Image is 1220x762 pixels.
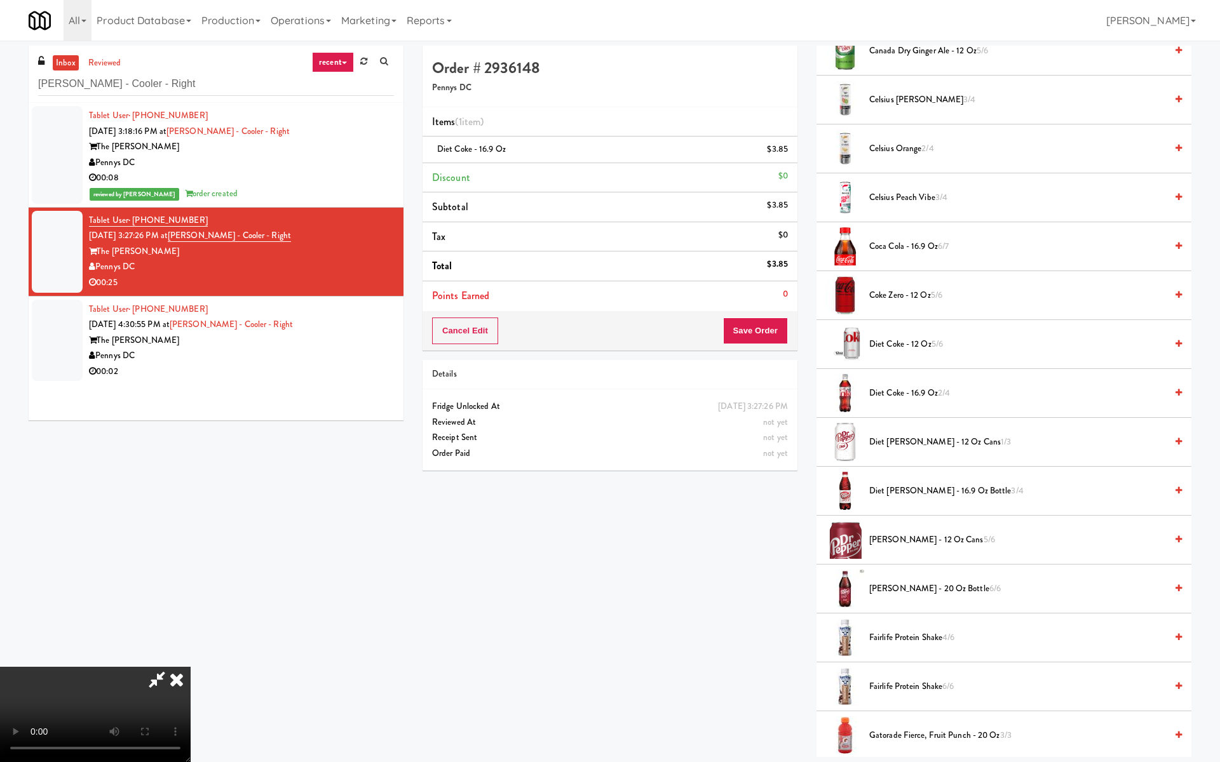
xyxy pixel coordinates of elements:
div: Diet Coke - 12 oz5/6 [864,337,1182,352]
span: Diet Coke - 12 oz [869,337,1166,352]
span: Fairlife Protein Shake [869,679,1166,695]
div: Reviewed At [432,415,788,431]
a: Tablet User· [PHONE_NUMBER] [89,214,208,227]
div: Receipt Sent [432,430,788,446]
span: 4/6 [942,631,954,643]
div: Celsius Orange2/4 [864,141,1182,157]
span: Points Earned [432,288,489,303]
div: [DATE] 3:27:26 PM [718,399,788,415]
span: [PERSON_NAME] - 20 oz Bottle [869,581,1166,597]
span: 5/6 [932,338,943,350]
a: recent [312,52,354,72]
div: Fairlife Protein Shake4/6 [864,630,1182,646]
div: The [PERSON_NAME] [89,139,394,155]
span: Coca Cola - 16.9 oz [869,239,1166,255]
span: Discount [432,170,470,185]
div: Fairlife Protein Shake6/6 [864,679,1182,695]
div: Canada Dry Ginger Ale - 12 oz5/6 [864,43,1182,59]
span: Diet [PERSON_NAME] - 16.9 oz Bottle [869,483,1166,499]
div: Celsius [PERSON_NAME]3/4 [864,92,1182,108]
span: Items [432,114,484,129]
a: Tablet User· [PHONE_NUMBER] [89,109,208,121]
button: Save Order [723,317,788,344]
a: reviewed [85,55,125,71]
div: Pennys DC [89,155,394,171]
span: 6/6 [989,582,1001,594]
li: Tablet User· [PHONE_NUMBER][DATE] 3:27:26 PM at[PERSON_NAME] - Cooler - RightThe [PERSON_NAME]Pen... [29,208,403,297]
span: Subtotal [432,199,468,214]
span: Celsius Peach Vibe [869,190,1166,206]
span: not yet [763,431,788,443]
span: · [PHONE_NUMBER] [128,303,208,315]
ng-pluralize: item [462,114,480,129]
div: $3.85 [767,257,788,272]
span: Canada Dry Ginger Ale - 12 oz [869,43,1166,59]
span: Celsius [PERSON_NAME] [869,92,1166,108]
span: Diet [PERSON_NAME] - 12 oz Cans [869,434,1166,450]
span: [DATE] 3:27:26 PM at [89,229,168,241]
span: 6/7 [938,240,949,252]
span: Celsius Orange [869,141,1166,157]
div: Diet [PERSON_NAME] - 16.9 oz Bottle3/4 [864,483,1182,499]
div: [PERSON_NAME] - 12 oz cans5/6 [864,532,1182,548]
li: Tablet User· [PHONE_NUMBER][DATE] 4:30:55 PM at[PERSON_NAME] - Cooler - RightThe [PERSON_NAME]Pen... [29,297,403,385]
div: Fridge Unlocked At [432,399,788,415]
div: Details [432,366,788,382]
div: $3.85 [767,197,788,213]
img: Micromart [29,10,51,32]
span: 3/4 [1011,485,1023,497]
h4: Order # 2936148 [432,60,788,76]
div: 0 [783,286,788,302]
div: Diet [PERSON_NAME] - 12 oz Cans1/3 [864,434,1182,450]
button: Cancel Edit [432,317,498,344]
div: Coke Zero - 12 oz5/6 [864,288,1182,304]
input: Search vision orders [38,72,394,96]
span: 3/4 [963,93,975,105]
span: reviewed by [PERSON_NAME] [90,188,179,201]
a: inbox [53,55,79,71]
div: The [PERSON_NAME] [89,333,394,349]
span: 2/4 [938,387,950,399]
span: Total [432,258,452,273]
div: [PERSON_NAME] - 20 oz Bottle6/6 [864,581,1182,597]
span: (1 ) [455,114,484,129]
span: Diet Coke - 16.9 oz [437,143,506,155]
span: 5/6 [931,289,942,301]
h5: Pennys DC [432,83,788,93]
span: 3/4 [935,191,947,203]
span: 3/3 [1000,729,1012,741]
span: Diet Coke - 16.9 oz [869,385,1166,401]
a: [PERSON_NAME] - Cooler - Right [166,125,290,137]
span: Gatorade Fierce, Fruit Punch - 20 oz [869,728,1166,744]
span: · [PHONE_NUMBER] [128,214,208,226]
div: 00:02 [89,364,394,380]
span: Coke Zero - 12 oz [869,288,1166,304]
div: Coca Cola - 16.9 oz6/7 [864,239,1182,255]
div: $0 [778,168,788,184]
div: Diet Coke - 16.9 oz2/4 [864,385,1182,401]
li: Tablet User· [PHONE_NUMBER][DATE] 3:18:16 PM at[PERSON_NAME] - Cooler - RightThe [PERSON_NAME]Pen... [29,103,403,208]
span: 5/6 [984,533,995,545]
div: Order Paid [432,446,788,462]
span: order created [185,187,238,199]
span: Fairlife Protein Shake [869,630,1166,646]
div: Celsius Peach Vibe3/4 [864,190,1182,206]
span: [DATE] 4:30:55 PM at [89,318,170,330]
span: not yet [763,447,788,459]
div: $3.85 [767,142,788,157]
span: 2/4 [921,142,933,154]
span: [PERSON_NAME] - 12 oz cans [869,532,1166,548]
div: 00:08 [89,170,394,186]
span: 1/3 [1001,436,1011,448]
a: Tablet User· [PHONE_NUMBER] [89,303,208,315]
span: [DATE] 3:18:16 PM at [89,125,166,137]
span: 5/6 [977,44,988,57]
div: The [PERSON_NAME] [89,244,394,260]
span: Tax [432,229,445,244]
div: Pennys DC [89,348,394,364]
a: [PERSON_NAME] - Cooler - Right [170,318,293,330]
div: Gatorade Fierce, Fruit Punch - 20 oz3/3 [864,728,1182,744]
div: $0 [778,227,788,243]
a: [PERSON_NAME] - Cooler - Right [168,229,291,242]
div: Pennys DC [89,259,394,275]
